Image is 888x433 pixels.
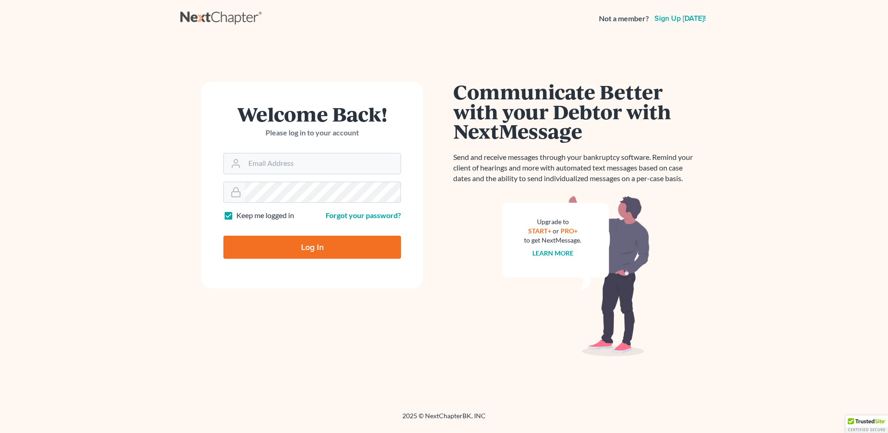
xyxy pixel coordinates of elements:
h1: Welcome Back! [223,104,401,124]
a: START+ [528,227,551,235]
input: Email Address [245,153,401,174]
label: Keep me logged in [236,210,294,221]
a: Forgot your password? [326,211,401,220]
img: nextmessage_bg-59042aed3d76b12b5cd301f8e5b87938c9018125f34e5fa2b7a6b67550977c72.svg [502,195,650,357]
div: 2025 © NextChapterBK, INC [180,411,708,428]
strong: Not a member? [599,13,649,24]
a: Sign up [DATE]! [653,15,708,22]
input: Log In [223,236,401,259]
p: Send and receive messages through your bankruptcy software. Remind your client of hearings and mo... [453,152,698,184]
div: Upgrade to [524,217,581,226]
p: Please log in to your account [223,128,401,138]
a: Learn more [532,249,573,257]
div: to get NextMessage. [524,236,581,245]
a: PRO+ [561,227,578,235]
div: TrustedSite Certified [845,415,888,433]
span: or [553,227,559,235]
h1: Communicate Better with your Debtor with NextMessage [453,82,698,141]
